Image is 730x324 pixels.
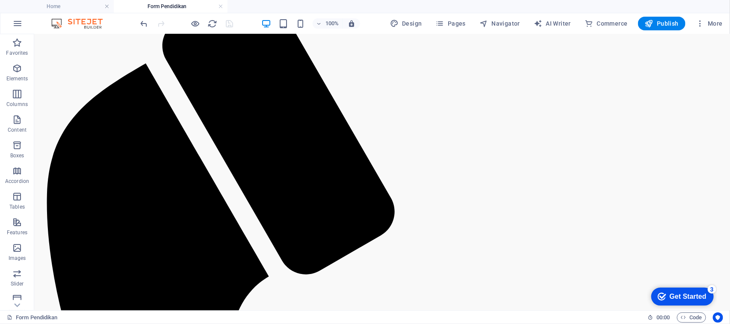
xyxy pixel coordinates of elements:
button: reload [207,18,218,29]
span: Navigator [479,19,520,28]
button: Navigator [476,17,523,30]
button: 100% [313,18,343,29]
p: Elements [6,75,28,82]
p: Boxes [10,152,24,159]
button: undo [139,18,149,29]
span: : [662,314,664,321]
span: 00 00 [656,312,670,323]
button: Publish [638,17,686,30]
span: Code [681,312,702,323]
i: On resize automatically adjust zoom level to fit chosen device. [348,20,355,27]
span: Pages [436,19,466,28]
p: Images [9,255,26,262]
i: Undo: Change HTML (Ctrl+Z) [139,19,149,29]
button: Code [677,312,706,323]
button: Commerce [581,17,631,30]
span: Design [390,19,422,28]
a: Click to cancel selection. Double-click to open Pages [7,312,58,323]
span: AI Writer [534,19,571,28]
div: 3 [61,2,70,10]
p: Accordion [5,178,29,185]
p: Content [8,127,27,133]
span: Publish [645,19,679,28]
h4: Form Pendidikan [114,2,228,11]
img: Editor Logo [49,18,113,29]
p: Slider [11,280,24,287]
div: Get Started [23,9,60,17]
h6: 100% [325,18,339,29]
span: More [696,19,723,28]
button: More [692,17,726,30]
button: Pages [432,17,469,30]
button: Design [387,17,426,30]
button: Usercentrics [713,312,723,323]
button: AI Writer [530,17,574,30]
div: Get Started 3 items remaining, 40% complete [5,4,67,22]
p: Columns [6,101,28,108]
span: Commerce [585,19,628,28]
p: Tables [9,203,25,210]
p: Features [7,229,27,236]
p: Favorites [6,50,28,56]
